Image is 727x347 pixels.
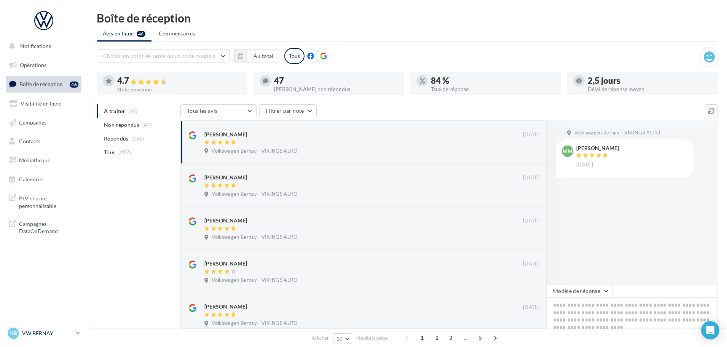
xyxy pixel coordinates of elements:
div: Boîte de réception [97,12,718,24]
span: (250) [131,136,144,142]
span: Volkswagen Bernay - VIKINGS AUTO [212,148,297,155]
p: VW BERNAY [22,329,73,337]
button: Au total [247,50,280,62]
span: Volkswagen Bernay - VIKINGS AUTO [212,191,297,198]
div: Délai de réponse moyen [588,86,712,92]
div: [PERSON_NAME] [204,217,247,224]
span: ... [459,332,472,344]
span: (297) [118,149,131,155]
span: Tous les avis [187,107,218,114]
div: [PERSON_NAME] [204,131,247,138]
span: Volkswagen Bernay - VIKINGS AUTO [212,277,297,284]
a: VB VW BERNAY [6,326,81,341]
span: Visibilité en ligne [21,100,61,107]
div: [PERSON_NAME] [204,260,247,267]
a: Visibilité en ligne [5,96,83,112]
div: 46 [70,82,78,88]
a: Campagnes [5,115,83,131]
span: Volkswagen Bernay - VIKINGS AUTO [212,234,297,241]
div: Taux de réponse [431,86,555,92]
div: 4.7 [117,77,241,85]
div: [PERSON_NAME] non répondus [274,86,398,92]
span: Non répondus [104,121,139,129]
div: [PERSON_NAME] [204,174,247,181]
span: [DATE] [523,304,540,311]
span: [DATE] [523,174,540,181]
span: MM [563,147,572,155]
span: VB [10,329,17,337]
button: Filtrer par note [259,104,317,117]
a: Calendrier [5,171,83,187]
div: 47 [274,77,398,85]
a: Contacts [5,133,83,149]
span: 3 [445,332,457,344]
span: Calendrier [19,176,45,182]
button: Au total [234,50,280,62]
span: Volkswagen Bernay - VIKINGS AUTO [212,320,297,327]
span: Commentaires [159,30,195,37]
span: 1 [416,332,428,344]
span: Médiathèque [19,157,50,163]
span: Campagnes DataOnDemand [19,219,78,235]
span: Volkswagen Bernay - VIKINGS AUTO [574,130,660,136]
div: Open Intercom Messenger [701,321,719,339]
span: 10 [336,336,343,342]
div: 84 % [431,77,555,85]
a: Médiathèque [5,152,83,168]
a: PLV et print personnalisable [5,190,83,213]
div: [PERSON_NAME] [204,303,247,310]
div: Tous [284,48,305,64]
span: 5 [474,332,486,344]
span: [DATE] [523,261,540,267]
span: Choisir un point de vente ou un code magasin [103,53,216,59]
span: [DATE] [523,217,540,224]
span: [DATE] [576,162,593,168]
a: Opérations [5,57,83,73]
span: PLV et print personnalisable [19,193,78,209]
span: Opérations [20,62,46,68]
a: Campagnes DataOnDemand [5,216,83,238]
span: Campagnes [19,119,46,125]
a: Boîte de réception46 [5,76,83,92]
button: Choisir un point de vente ou un code magasin [97,50,230,62]
span: Boîte de réception [19,81,63,87]
span: Répondus [104,135,129,142]
div: 2,5 jours [588,77,712,85]
span: (47) [142,122,152,128]
button: Notifications [5,38,80,54]
div: Note moyenne [117,87,241,92]
span: [DATE] [523,131,540,138]
span: Notifications [20,43,51,49]
div: [PERSON_NAME] [576,146,619,151]
span: 2 [431,332,443,344]
button: Modèle de réponse [547,285,613,297]
button: Tous les avis [180,104,257,117]
span: Afficher [312,334,329,342]
button: 10 [333,333,352,344]
span: Contacts [19,138,40,144]
span: résultats/page [356,334,388,342]
span: Tous [104,149,115,156]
